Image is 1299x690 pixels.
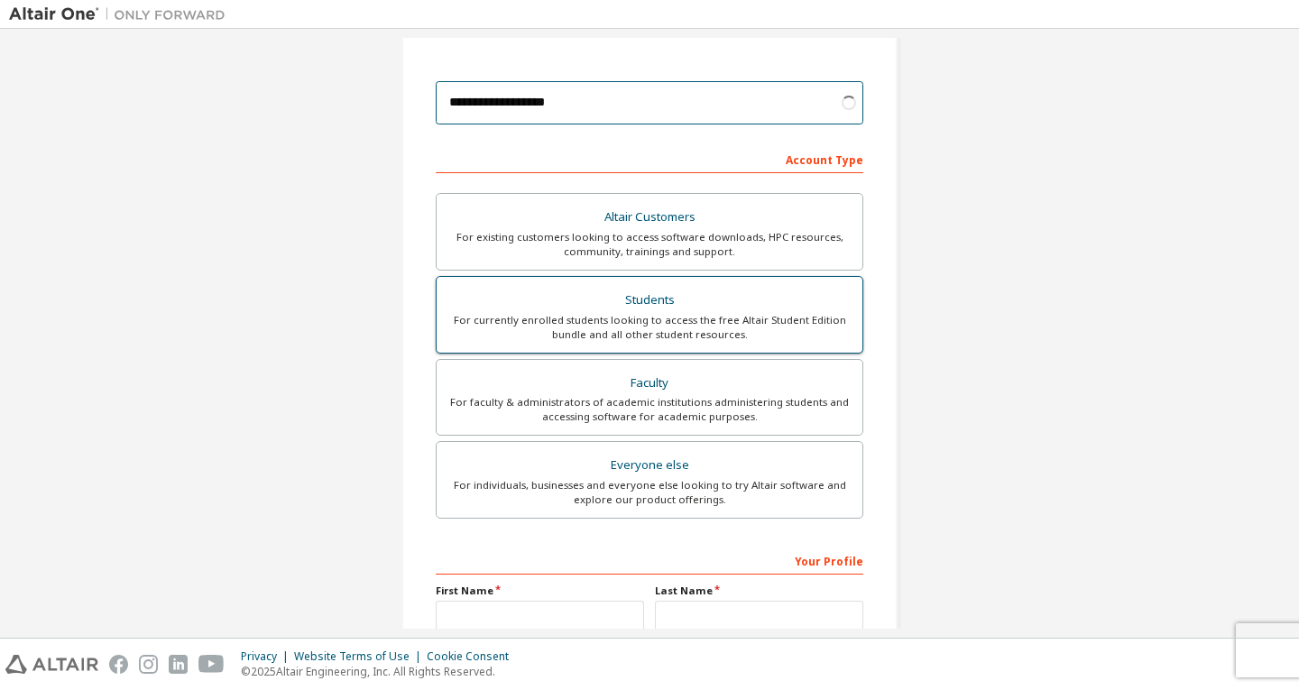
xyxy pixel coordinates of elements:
div: Privacy [241,649,294,664]
div: Students [447,288,852,313]
img: Altair One [9,5,235,23]
div: Your Profile [436,546,863,575]
img: youtube.svg [198,655,225,674]
div: Website Terms of Use [294,649,427,664]
img: instagram.svg [139,655,158,674]
div: For individuals, businesses and everyone else looking to try Altair software and explore our prod... [447,478,852,507]
label: Last Name [655,584,863,598]
div: Account Type [436,144,863,173]
img: altair_logo.svg [5,655,98,674]
div: Faculty [447,371,852,396]
div: For faculty & administrators of academic institutions administering students and accessing softwa... [447,395,852,424]
img: facebook.svg [109,655,128,674]
div: Everyone else [447,453,852,478]
img: linkedin.svg [169,655,188,674]
label: First Name [436,584,644,598]
div: Cookie Consent [427,649,520,664]
div: For currently enrolled students looking to access the free Altair Student Edition bundle and all ... [447,313,852,342]
div: Altair Customers [447,205,852,230]
p: © 2025 Altair Engineering, Inc. All Rights Reserved. [241,664,520,679]
div: For existing customers looking to access software downloads, HPC resources, community, trainings ... [447,230,852,259]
